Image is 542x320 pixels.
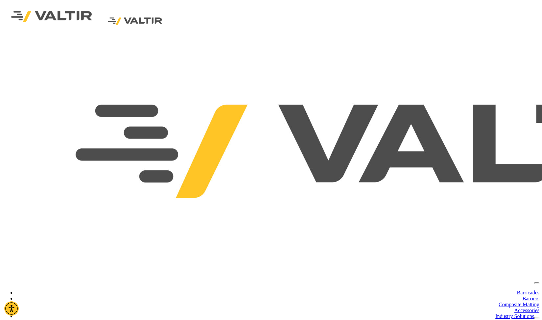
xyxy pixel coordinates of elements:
[495,313,534,319] a: Industry Solutions
[514,308,539,313] a: Accessories
[499,302,539,307] a: Composite Matting
[4,301,19,316] div: Accessibility Menu
[534,282,539,284] button: menu toggle
[522,296,539,301] a: Barriers
[102,12,168,31] img: Valtir Rentals
[534,317,539,319] button: dropdown toggle
[3,3,101,31] img: Valtir Rentals
[517,290,539,295] a: Barricades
